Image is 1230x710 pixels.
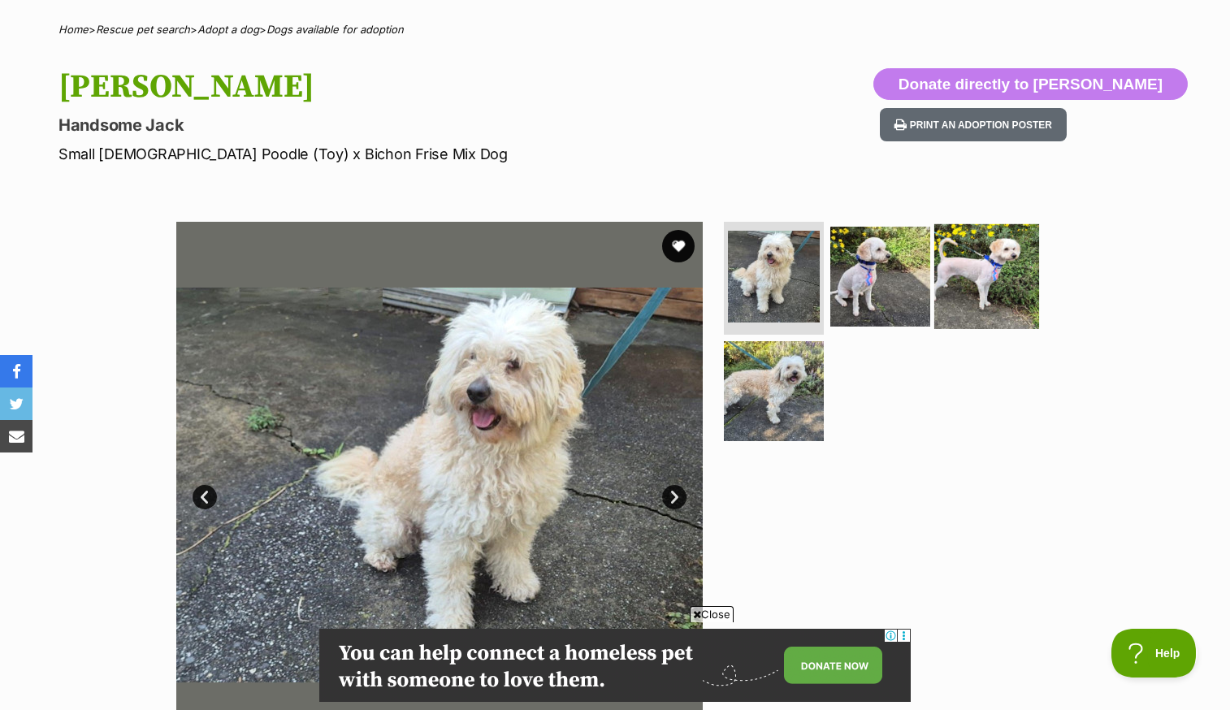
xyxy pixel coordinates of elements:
[724,341,824,441] img: Photo of Jack Uffelman
[96,23,190,36] a: Rescue pet search
[319,629,911,702] iframe: Advertisement
[1111,629,1198,678] iframe: Help Scout Beacon - Open
[934,223,1039,328] img: Photo of Jack Uffelman
[662,485,686,509] a: Next
[58,68,746,106] h1: [PERSON_NAME]
[690,606,734,622] span: Close
[58,114,746,136] p: Handsome Jack
[662,230,695,262] button: favourite
[728,231,820,323] img: Photo of Jack Uffelman
[197,23,259,36] a: Adopt a dog
[266,23,404,36] a: Dogs available for adoption
[58,143,746,165] p: Small [DEMOGRAPHIC_DATA] Poodle (Toy) x Bichon Frise Mix Dog
[193,485,217,509] a: Prev
[830,227,930,327] img: Photo of Jack Uffelman
[58,23,89,36] a: Home
[873,68,1188,101] button: Donate directly to [PERSON_NAME]
[18,24,1212,36] div: > > >
[880,108,1067,141] button: Print an adoption poster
